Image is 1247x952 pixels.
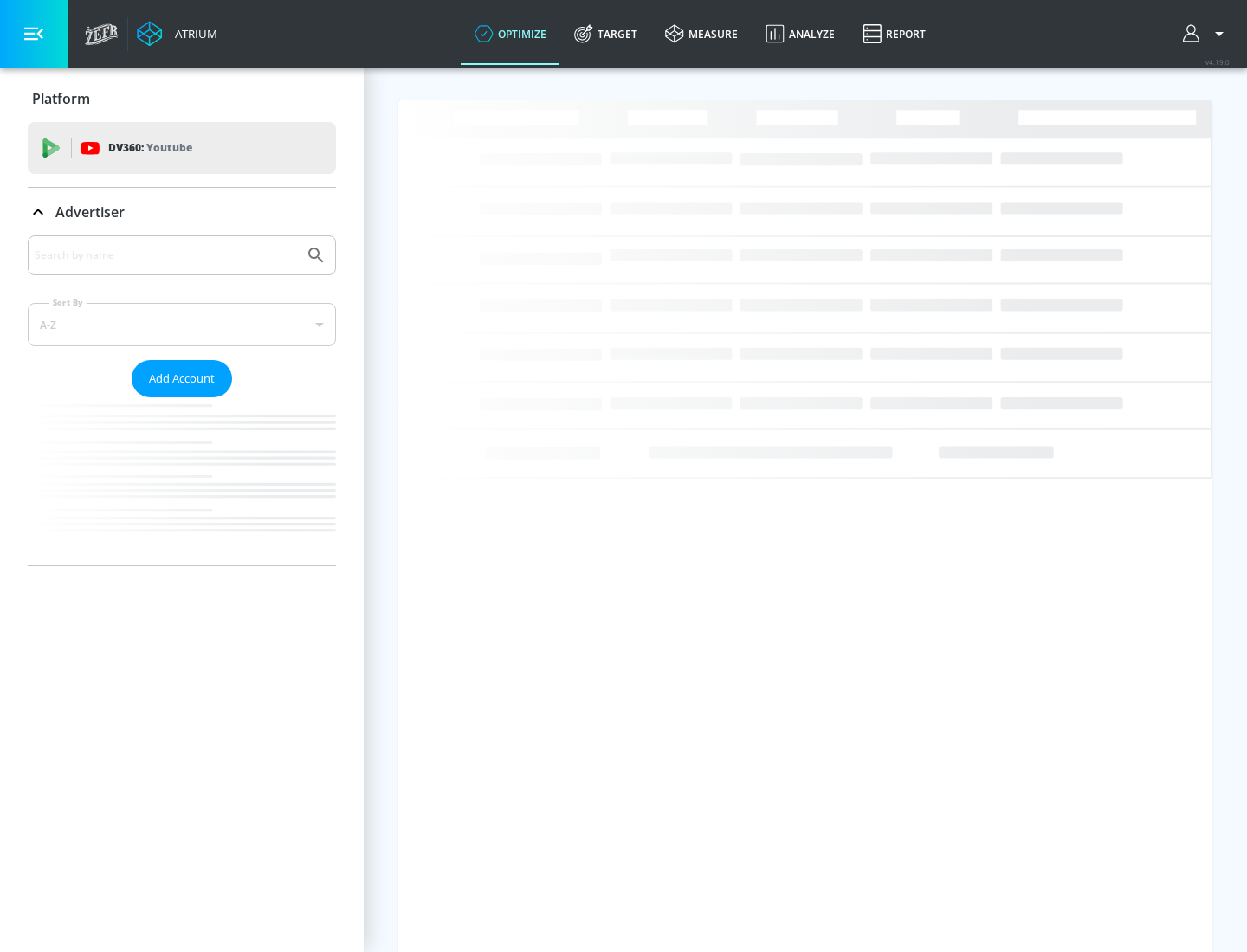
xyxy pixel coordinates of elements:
[137,21,217,47] a: Atrium
[849,3,940,65] a: Report
[149,369,215,389] span: Add Account
[32,89,90,108] p: Platform
[461,3,560,65] a: optimize
[132,360,232,397] button: Add Account
[651,3,752,65] a: measure
[28,397,336,565] nav: list of Advertiser
[560,3,651,65] a: Target
[146,138,192,157] p: Youtube
[28,303,336,346] div: A-Z
[49,297,87,308] label: Sort By
[108,138,192,158] p: DV360:
[28,74,336,123] div: Platform
[1205,57,1230,67] span: v 4.19.0
[28,188,336,236] div: Advertiser
[752,3,849,65] a: Analyze
[168,26,217,42] div: Atrium
[28,122,336,174] div: DV360: Youtube
[28,235,336,565] div: Advertiser
[35,244,297,267] input: Search by name
[55,203,125,222] p: Advertiser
